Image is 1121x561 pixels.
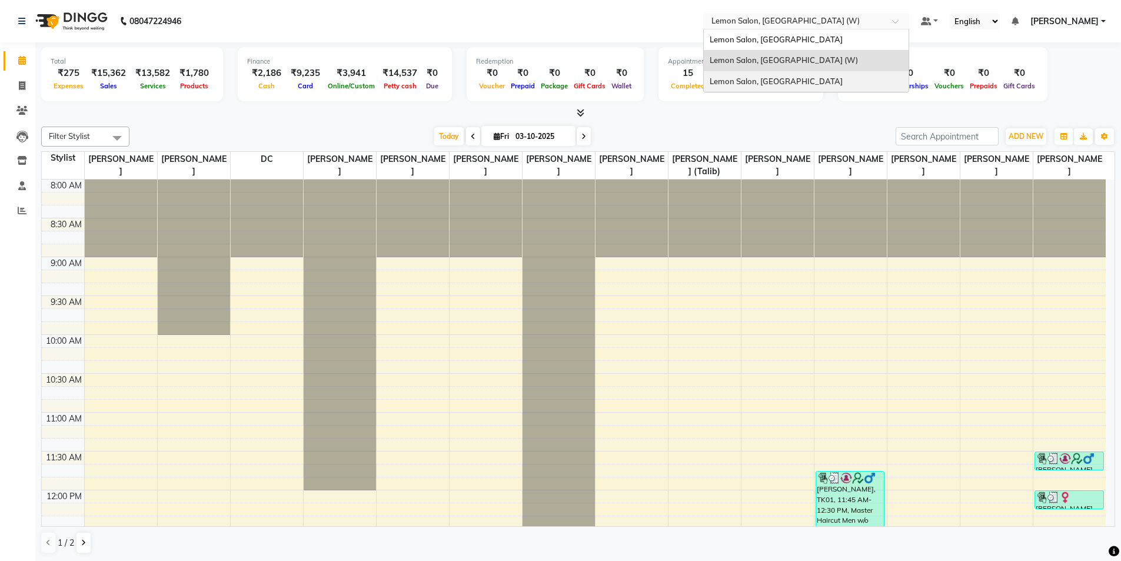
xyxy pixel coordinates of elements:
span: Online/Custom [325,82,378,90]
div: 8:00 AM [48,180,84,192]
span: 1 / 2 [58,537,74,549]
div: ₹0 [476,67,508,80]
div: 8:30 AM [48,218,84,231]
div: [PERSON_NAME], TK02, 12:00 PM-12:15 PM, Threading Upper Lip/ Lower Lip/[GEOGRAPHIC_DATA] (₹85) [1035,491,1103,509]
span: Fri [491,132,512,141]
div: Appointment [668,57,814,67]
div: Total [51,57,214,67]
button: ADD NEW [1006,128,1046,145]
span: [PERSON_NAME] [158,152,230,179]
input: Search Appointment [896,127,999,145]
div: 10:00 AM [44,335,84,347]
span: Cash [255,82,278,90]
span: Wallet [608,82,634,90]
span: Voucher [476,82,508,90]
span: Lemon Salon, [GEOGRAPHIC_DATA] (W) [710,55,858,65]
span: Petty cash [381,82,420,90]
span: ADD NEW [1009,132,1043,141]
div: Finance [247,57,443,67]
div: ₹0 [608,67,634,80]
span: Today [434,127,464,145]
ng-dropdown-panel: Options list [703,29,909,93]
span: Gift Cards [571,82,608,90]
span: [PERSON_NAME] [596,152,668,179]
span: Gift Cards [1000,82,1038,90]
span: [PERSON_NAME] [304,152,376,179]
div: 9:30 AM [48,296,84,308]
span: [PERSON_NAME] [741,152,814,179]
div: ₹0 [571,67,608,80]
div: ₹0 [538,67,571,80]
span: Package [538,82,571,90]
div: 12:00 PM [44,490,84,503]
span: [PERSON_NAME] [1030,15,1099,28]
div: ₹13,582 [131,67,175,80]
div: 11:00 AM [44,413,84,425]
span: [PERSON_NAME] [85,152,157,179]
span: [PERSON_NAME] [1033,152,1106,179]
span: Sales [97,82,120,90]
div: ₹0 [1000,67,1038,80]
span: Filter Stylist [49,131,90,141]
div: ₹0 [422,67,443,80]
div: 11:30 AM [44,452,84,464]
span: Vouchers [932,82,967,90]
div: ₹0 [932,67,967,80]
span: [PERSON_NAME] [377,152,449,179]
div: 10:30 AM [44,374,84,386]
div: ₹3,941 [325,67,378,80]
div: 15 [668,67,708,80]
img: logo [30,5,111,38]
span: Lemon Salon, [GEOGRAPHIC_DATA] [710,35,843,44]
div: ₹1,780 [175,67,214,80]
div: 9:00 AM [48,257,84,270]
span: Prepaid [508,82,538,90]
span: [PERSON_NAME] [887,152,960,179]
span: Prepaids [967,82,1000,90]
span: [PERSON_NAME] [960,152,1033,179]
div: ₹15,362 [87,67,131,80]
div: ₹0 [967,67,1000,80]
span: Lemon Salon, [GEOGRAPHIC_DATA] [710,77,843,86]
div: Other sales [847,57,1038,67]
div: ₹9,235 [286,67,325,80]
span: Expenses [51,82,87,90]
div: [PERSON_NAME], TK01, 11:30 AM-11:45 AM, Threading Eyebrow (Men) (₹140) [1035,452,1103,470]
span: [PERSON_NAME] [814,152,887,179]
span: Completed [668,82,708,90]
div: Stylist [42,152,84,164]
div: ₹275 [51,67,87,80]
span: [PERSON_NAME] [450,152,522,179]
div: [PERSON_NAME], TK01, 11:45 AM-12:30 PM, Master Haircut Men w/o wash (₹550) [816,472,884,528]
span: Card [295,82,316,90]
div: ₹14,537 [378,67,422,80]
span: Services [137,82,169,90]
div: ₹2,186 [247,67,286,80]
iframe: chat widget [1072,514,1109,549]
span: Products [177,82,211,90]
span: Due [423,82,441,90]
input: 2025-10-03 [512,128,571,145]
span: [PERSON_NAME] (Talib) [668,152,741,179]
div: ₹0 [508,67,538,80]
span: DC [231,152,303,167]
div: Redemption [476,57,634,67]
b: 08047224946 [129,5,181,38]
span: [PERSON_NAME] [523,152,595,179]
